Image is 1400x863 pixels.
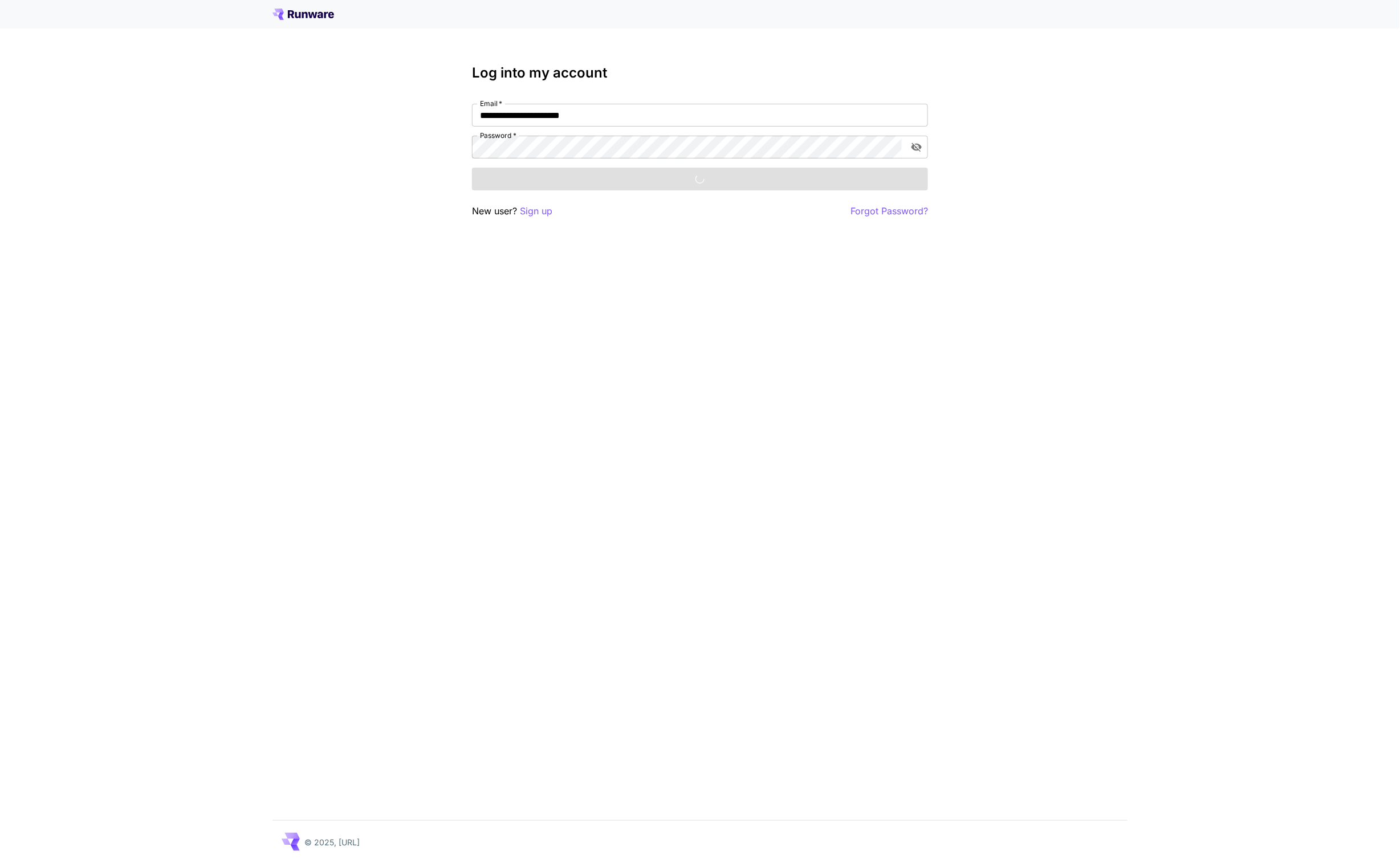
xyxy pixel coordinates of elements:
[906,137,927,157] button: toggle password visibility
[304,836,360,848] p: © 2025, [URL]
[850,204,928,218] button: Forgot Password?
[480,131,516,140] label: Password
[472,65,928,81] h3: Log into my account
[472,204,552,218] p: New user?
[480,99,502,108] label: Email
[520,204,552,218] button: Sign up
